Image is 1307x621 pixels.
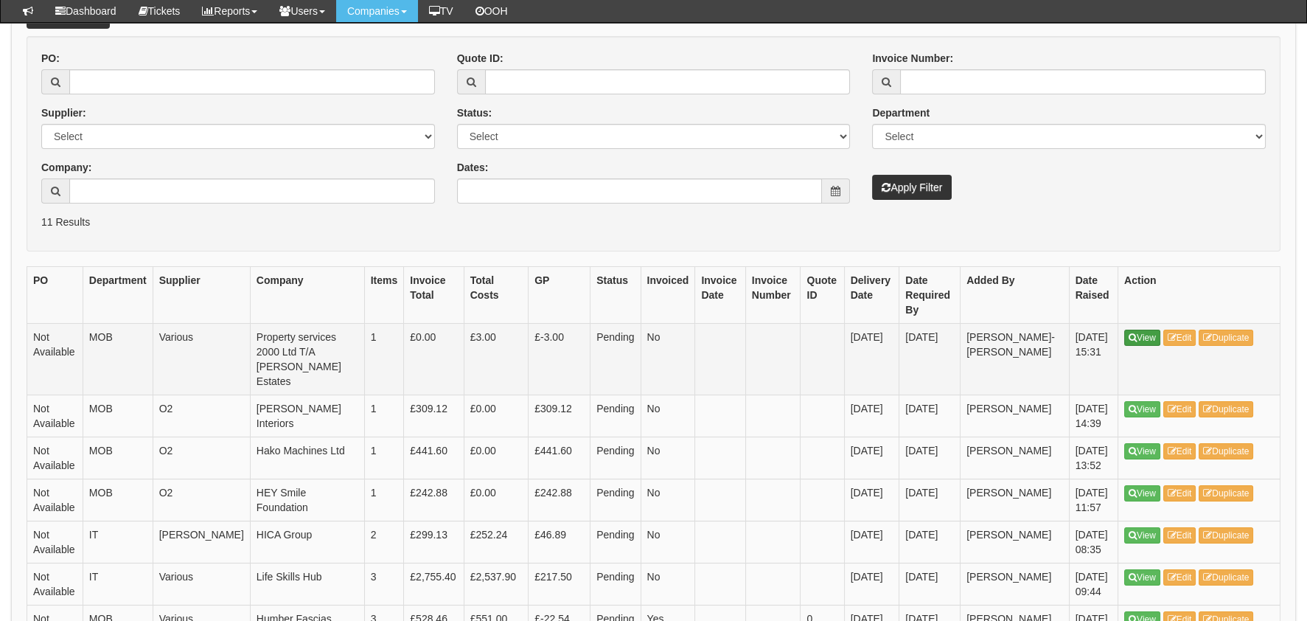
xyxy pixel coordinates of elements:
td: No [641,521,695,563]
td: Various [153,563,250,605]
td: Not Available [27,563,83,605]
td: [DATE] [844,395,899,437]
td: £0.00 [464,479,529,521]
td: O2 [153,437,250,479]
td: Various [153,323,250,395]
a: Edit [1163,443,1196,459]
td: [DATE] [844,323,899,395]
td: £217.50 [529,563,590,605]
td: No [641,323,695,395]
td: £252.24 [464,521,529,563]
td: [DATE] 08:35 [1069,521,1118,563]
label: Department [872,105,930,120]
td: Not Available [27,479,83,521]
td: [DATE] [899,563,961,605]
td: [PERSON_NAME] [961,521,1069,563]
td: £2,755.40 [404,563,464,605]
td: £242.88 [529,479,590,521]
th: Delivery Date [844,266,899,323]
td: Life Skills Hub [250,563,364,605]
td: O2 [153,479,250,521]
td: [PERSON_NAME] [961,563,1069,605]
td: Hako Machines Ltd [250,437,364,479]
td: IT [83,521,153,563]
td: £2,537.90 [464,563,529,605]
th: Total Costs [464,266,529,323]
a: Edit [1163,569,1196,586]
td: 1 [364,323,404,395]
a: Duplicate [1199,527,1253,544]
td: [PERSON_NAME]-[PERSON_NAME] [961,323,1069,395]
td: [DATE] [844,563,899,605]
td: [DATE] 13:52 [1069,437,1118,479]
th: Invoice Number [745,266,801,323]
td: Not Available [27,323,83,395]
td: No [641,563,695,605]
a: View [1124,485,1160,502]
td: Pending [590,479,641,521]
td: £0.00 [404,323,464,395]
a: Duplicate [1199,485,1253,502]
th: Action [1118,266,1280,323]
td: MOB [83,395,153,437]
td: HEY Smile Foundation [250,479,364,521]
th: Status [590,266,641,323]
td: £0.00 [464,437,529,479]
td: £-3.00 [529,323,590,395]
label: Company: [41,160,91,175]
a: View [1124,527,1160,544]
label: Dates: [457,160,489,175]
td: 1 [364,479,404,521]
td: £441.60 [404,437,464,479]
a: Edit [1163,527,1196,544]
th: Invoice Total [404,266,464,323]
th: Quote ID [801,266,844,323]
td: [PERSON_NAME] [153,521,250,563]
td: Pending [590,521,641,563]
td: [DATE] [899,323,961,395]
td: £309.12 [404,395,464,437]
button: Apply Filter [872,175,952,200]
label: Status: [457,105,492,120]
td: Pending [590,323,641,395]
td: £46.89 [529,521,590,563]
td: [DATE] [844,437,899,479]
td: Property services 2000 Ltd T/A [PERSON_NAME] Estates [250,323,364,395]
th: Company [250,266,364,323]
a: View [1124,569,1160,586]
label: PO: [41,51,60,66]
p: 11 Results [41,215,1266,229]
label: Quote ID: [457,51,503,66]
td: No [641,479,695,521]
td: £242.88 [404,479,464,521]
td: No [641,437,695,479]
td: No [641,395,695,437]
td: £309.12 [529,395,590,437]
td: Pending [590,563,641,605]
td: [DATE] [844,479,899,521]
td: [PERSON_NAME] [961,479,1069,521]
td: MOB [83,479,153,521]
td: MOB [83,323,153,395]
a: Duplicate [1199,443,1253,459]
a: Edit [1163,401,1196,417]
td: 2 [364,521,404,563]
td: [DATE] [899,479,961,521]
td: [DATE] [899,395,961,437]
td: Not Available [27,395,83,437]
a: Duplicate [1199,569,1253,586]
th: Date Required By [899,266,961,323]
td: [DATE] 14:39 [1069,395,1118,437]
td: £299.13 [404,521,464,563]
th: Added By [961,266,1069,323]
label: Invoice Number: [872,51,953,66]
a: View [1124,443,1160,459]
td: [PERSON_NAME] [961,437,1069,479]
a: Duplicate [1199,330,1253,346]
td: [DATE] 11:57 [1069,479,1118,521]
a: Edit [1163,485,1196,502]
th: Supplier [153,266,250,323]
th: PO [27,266,83,323]
a: Edit [1163,330,1196,346]
th: Invoice Date [695,266,745,323]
